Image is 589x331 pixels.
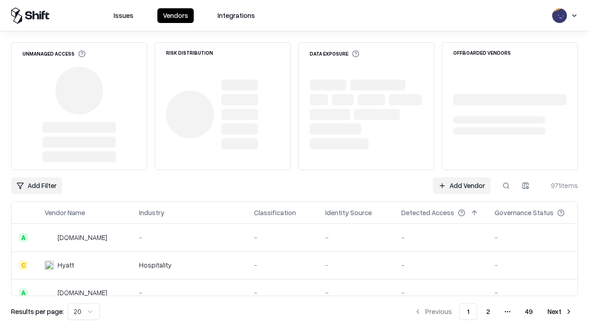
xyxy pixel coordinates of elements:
button: Next [542,303,578,320]
img: primesec.co.il [45,288,54,297]
div: - [139,233,239,242]
div: A [19,288,28,297]
div: - [139,288,239,297]
div: Industry [139,208,164,217]
div: Hospitality [139,260,239,270]
div: Hyatt [58,260,74,270]
div: Unmanaged Access [23,50,86,57]
button: Vendors [157,8,194,23]
div: - [401,260,480,270]
button: 49 [518,303,540,320]
button: Integrations [212,8,260,23]
button: Issues [108,8,139,23]
div: Detected Access [401,208,454,217]
nav: pagination [409,303,578,320]
div: Identity Source [325,208,372,217]
div: - [254,288,311,297]
div: - [325,260,387,270]
p: Results per page: [11,307,64,316]
div: - [495,233,579,242]
div: - [254,233,311,242]
div: Governance Status [495,208,554,217]
div: - [401,288,480,297]
div: - [325,233,387,242]
button: 2 [479,303,497,320]
div: Offboarded Vendors [453,50,511,55]
img: Hyatt [45,261,54,270]
a: Add Vendor [433,177,491,194]
div: A [19,233,28,242]
div: - [254,260,311,270]
div: 971 items [541,181,578,190]
div: - [401,233,480,242]
div: - [495,288,579,297]
button: 1 [459,303,477,320]
div: Risk Distribution [166,50,213,55]
div: Data Exposure [310,50,359,57]
button: Add Filter [11,177,62,194]
div: [DOMAIN_NAME] [58,233,107,242]
div: [DOMAIN_NAME] [58,288,107,297]
div: - [495,260,579,270]
div: Vendor Name [45,208,85,217]
div: Classification [254,208,296,217]
img: intrado.com [45,233,54,242]
div: - [325,288,387,297]
div: C [19,261,28,270]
